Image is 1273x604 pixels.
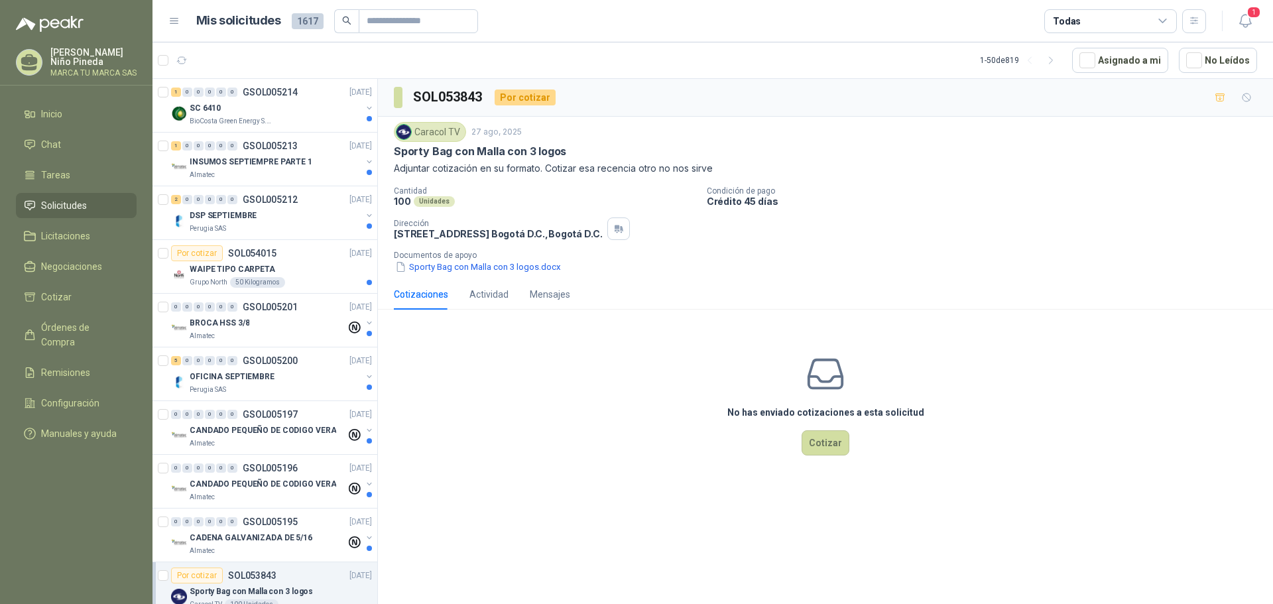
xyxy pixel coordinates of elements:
p: Grupo North [190,277,227,288]
a: 1 0 0 0 0 0 GSOL005214[DATE] Company LogoSC 6410BioCosta Green Energy S.A.S [171,84,375,127]
div: 0 [216,141,226,151]
div: 0 [227,195,237,204]
div: 1 - 50 de 819 [980,50,1061,71]
div: 0 [171,517,181,526]
p: Almatec [190,492,215,503]
p: Dirección [394,219,602,228]
div: 0 [182,88,192,97]
p: Almatec [190,438,215,449]
span: Chat [41,137,61,152]
p: Almatec [190,546,215,556]
a: Cotizar [16,284,137,310]
img: Logo peakr [16,16,84,32]
p: [DATE] [349,247,372,260]
span: 1617 [292,13,324,29]
p: Crédito 45 días [707,196,1268,207]
span: Órdenes de Compra [41,320,124,349]
p: Sporty Bag con Malla con 3 logos [190,585,313,598]
p: Perugia SAS [190,385,226,395]
p: OFICINA SEPTIEMBRE [190,371,274,383]
p: [DATE] [349,194,372,206]
img: Company Logo [171,105,187,121]
span: Manuales y ayuda [41,426,117,441]
div: 0 [216,463,226,473]
div: Por cotizar [171,245,223,261]
div: 0 [216,517,226,526]
p: [DATE] [349,516,372,528]
p: WAIPE TIPO CARPETA [190,263,275,276]
div: 5 [171,356,181,365]
div: 0 [194,141,204,151]
a: Por cotizarSOL054015[DATE] Company LogoWAIPE TIPO CARPETAGrupo North50 Kilogramos [152,240,377,294]
span: Inicio [41,107,62,121]
div: 0 [227,356,237,365]
div: 0 [216,195,226,204]
img: Company Logo [171,481,187,497]
p: GSOL005200 [243,356,298,365]
a: 0 0 0 0 0 0 GSOL005195[DATE] Company LogoCADENA GALVANIZADA DE 5/16Almatec [171,514,375,556]
div: 0 [216,302,226,312]
p: CANDADO PEQUEÑO DE CODIGO VERA [190,478,336,491]
p: SC 6410 [190,102,221,115]
div: 0 [171,410,181,419]
p: SOL053843 [228,571,276,580]
p: SOL054015 [228,249,276,258]
p: Perugia SAS [190,223,226,234]
div: 0 [205,410,215,419]
a: Remisiones [16,360,137,385]
p: GSOL005212 [243,195,298,204]
p: MARCA TU MARCA SAS [50,69,137,77]
div: 0 [205,88,215,97]
p: [DATE] [349,462,372,475]
img: Company Logo [171,213,187,229]
div: 0 [227,88,237,97]
div: 0 [194,463,204,473]
p: [DATE] [349,301,372,314]
p: CADENA GALVANIZADA DE 5/16 [190,532,312,544]
div: 0 [182,463,192,473]
p: 100 [394,196,411,207]
div: 0 [194,88,204,97]
p: GSOL005214 [243,88,298,97]
div: 0 [205,463,215,473]
div: 0 [182,410,192,419]
div: 0 [182,141,192,151]
p: Condición de pago [707,186,1268,196]
a: Chat [16,132,137,157]
button: Asignado a mi [1072,48,1168,73]
a: Tareas [16,162,137,188]
p: Sporty Bag con Malla con 3 logos [394,145,566,158]
button: Cotizar [802,430,849,455]
div: 0 [227,410,237,419]
div: 0 [194,302,204,312]
a: 0 0 0 0 0 0 GSOL005196[DATE] Company LogoCANDADO PEQUEÑO DE CODIGO VERAAlmatec [171,460,375,503]
div: 0 [205,302,215,312]
span: Licitaciones [41,229,90,243]
a: 2 0 0 0 0 0 GSOL005212[DATE] Company LogoDSP SEPTIEMBREPerugia SAS [171,192,375,234]
p: GSOL005213 [243,141,298,151]
p: [DATE] [349,408,372,421]
p: [STREET_ADDRESS] Bogotá D.C. , Bogotá D.C. [394,228,602,239]
span: Configuración [41,396,99,410]
span: search [342,16,351,25]
p: [DATE] [349,140,372,152]
div: 1 [171,88,181,97]
span: Solicitudes [41,198,87,213]
span: Remisiones [41,365,90,380]
div: 50 Kilogramos [230,277,285,288]
a: 0 0 0 0 0 0 GSOL005201[DATE] Company LogoBROCA HSS 3/8Almatec [171,299,375,341]
div: 0 [205,517,215,526]
p: [PERSON_NAME] Niño Pineda [50,48,137,66]
div: Caracol TV [394,122,466,142]
p: GSOL005197 [243,410,298,419]
p: Adjuntar cotización en su formato. Cotizar esa recencia otro no nos sirve [394,161,1257,176]
p: [DATE] [349,355,372,367]
img: Company Logo [171,374,187,390]
p: [DATE] [349,86,372,99]
p: Almatec [190,331,215,341]
p: Documentos de apoyo [394,251,1268,260]
div: Por cotizar [495,90,556,105]
a: 0 0 0 0 0 0 GSOL005197[DATE] Company LogoCANDADO PEQUEÑO DE CODIGO VERAAlmatec [171,406,375,449]
p: GSOL005196 [243,463,298,473]
a: Negociaciones [16,254,137,279]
